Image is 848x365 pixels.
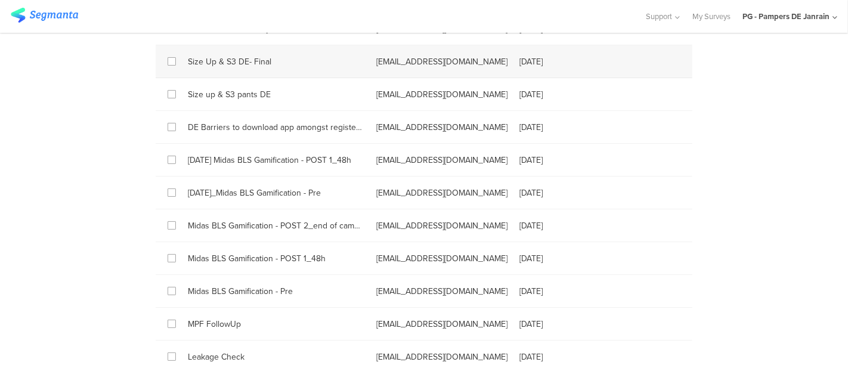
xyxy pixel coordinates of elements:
[507,252,615,265] div: [DATE]
[176,252,364,265] div: Midas BLS Gamification - POST 1_48h
[176,154,364,166] div: [DATE] Midas BLS Gamification - POST 1_48h
[507,154,615,166] div: [DATE]
[176,285,364,298] div: Midas BLS Gamification - Pre
[507,187,615,199] div: [DATE]
[507,219,615,232] div: [DATE]
[364,55,507,68] div: [EMAIL_ADDRESS][DOMAIN_NAME]
[646,11,673,22] span: Support
[176,55,364,68] div: Size Up & S3 DE- Final
[176,219,364,232] div: Midas BLS Gamification - POST 2_end of campaign
[364,187,507,199] div: [EMAIL_ADDRESS][DOMAIN_NAME]
[364,121,507,134] div: [EMAIL_ADDRESS][DOMAIN_NAME]
[507,318,615,330] div: [DATE]
[364,252,507,265] div: [EMAIL_ADDRESS][DOMAIN_NAME]
[364,154,507,166] div: [EMAIL_ADDRESS][DOMAIN_NAME]
[507,55,615,68] div: [DATE]
[11,8,78,23] img: segmanta logo
[507,285,615,298] div: [DATE]
[507,351,615,363] div: [DATE]
[507,88,615,101] div: [DATE]
[176,318,364,330] div: MPF FollowUp
[176,88,364,101] div: Size up & S3 pants DE
[176,187,364,199] div: [DATE]_Midas BLS Gamification - Pre
[364,318,507,330] div: [EMAIL_ADDRESS][DOMAIN_NAME]
[364,285,507,298] div: [EMAIL_ADDRESS][DOMAIN_NAME]
[176,351,364,363] div: Leakage Check
[507,121,615,134] div: [DATE]
[364,351,507,363] div: [EMAIL_ADDRESS][DOMAIN_NAME]
[364,88,507,101] div: [EMAIL_ADDRESS][DOMAIN_NAME]
[176,121,364,134] div: DE Barriers to download app amongst registered in web
[742,11,830,22] div: PG - Pampers DE Janrain
[364,219,507,232] div: [EMAIL_ADDRESS][DOMAIN_NAME]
